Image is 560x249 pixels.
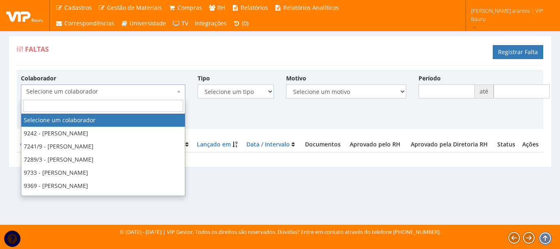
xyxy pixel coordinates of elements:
a: (0) [230,16,252,31]
span: Cadastros [64,4,92,11]
span: Selecione um colaborador [21,85,185,98]
a: Universidade [118,16,170,31]
li: 9733 - [PERSON_NAME] [21,166,185,179]
li: 7654 - [PERSON_NAME] [21,192,185,206]
div: © [DATE] - [DATE] | VIP Gestor. Todos os direitos são reservados. Dúvidas? Entre em contato atrav... [120,228,441,236]
label: Motivo [286,74,306,82]
label: Colaborador [21,74,56,82]
li: 9369 - [PERSON_NAME] [21,179,185,192]
th: Aprovado pela Diretoria RH [405,137,493,152]
a: Integrações [191,16,230,31]
label: Período [419,74,441,82]
span: Correspondências [64,19,114,27]
img: logo [6,9,43,22]
span: Integrações [195,19,227,27]
span: Gestão de Materiais [107,4,162,11]
span: TV [182,19,188,27]
span: RH [217,4,225,11]
th: Aprovado pelo RH [345,137,405,152]
span: Faltas [25,45,49,54]
a: Correspondências [52,16,118,31]
span: Compras [178,4,202,11]
a: Código [20,140,40,148]
span: Relatórios [241,4,268,11]
li: 7289/3 - [PERSON_NAME] [21,153,185,166]
li: Selecione um colaborador [21,114,185,127]
a: Registrar Falta [493,45,543,59]
span: Selecione um colaborador [26,87,175,96]
span: Relatórios Analíticos [283,4,339,11]
span: Universidade [130,19,166,27]
th: Ações [519,137,543,152]
span: (0) [242,19,248,27]
th: Documentos [300,137,345,152]
a: Lançado em [197,140,231,148]
li: 9242 - [PERSON_NAME] [21,127,185,140]
span: até [475,85,494,98]
a: TV [169,16,191,31]
li: 7241/9 - [PERSON_NAME] [21,140,185,153]
a: Data / Intervalo [246,140,290,148]
span: [PERSON_NAME].arantes | VIP Bauru [471,7,549,23]
label: Tipo [198,74,210,82]
th: Status [493,137,519,152]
